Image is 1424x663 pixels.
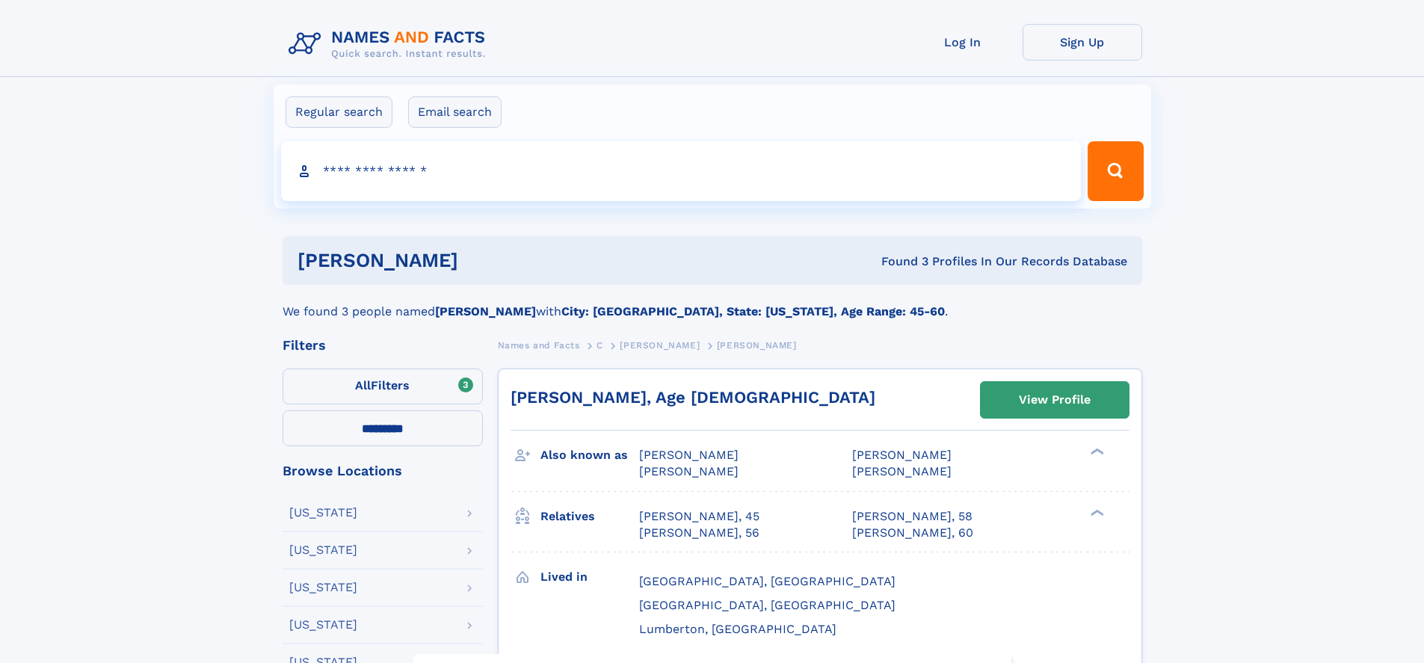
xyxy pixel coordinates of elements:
[540,564,639,590] h3: Lived in
[540,504,639,529] h3: Relatives
[289,544,357,556] div: [US_STATE]
[852,508,973,525] a: [PERSON_NAME], 58
[283,339,483,352] div: Filters
[639,508,759,525] a: [PERSON_NAME], 45
[1088,141,1143,201] button: Search Button
[283,368,483,404] label: Filters
[1023,24,1142,61] a: Sign Up
[981,382,1129,418] a: View Profile
[289,507,357,519] div: [US_STATE]
[540,442,639,468] h3: Also known as
[355,378,371,392] span: All
[639,622,836,636] span: Lumberton, [GEOGRAPHIC_DATA]
[639,448,739,462] span: [PERSON_NAME]
[620,340,700,351] span: [PERSON_NAME]
[620,336,700,354] a: [PERSON_NAME]
[289,582,357,593] div: [US_STATE]
[717,340,797,351] span: [PERSON_NAME]
[1019,383,1091,417] div: View Profile
[639,525,759,541] a: [PERSON_NAME], 56
[281,141,1082,201] input: search input
[511,388,875,407] a: [PERSON_NAME], Age [DEMOGRAPHIC_DATA]
[283,285,1142,321] div: We found 3 people named with .
[408,96,502,128] label: Email search
[852,448,952,462] span: [PERSON_NAME]
[1087,508,1105,517] div: ❯
[435,304,536,318] b: [PERSON_NAME]
[283,464,483,478] div: Browse Locations
[903,24,1023,61] a: Log In
[283,24,498,64] img: Logo Names and Facts
[561,304,945,318] b: City: [GEOGRAPHIC_DATA], State: [US_STATE], Age Range: 45-60
[670,253,1127,270] div: Found 3 Profiles In Our Records Database
[298,251,670,270] h1: [PERSON_NAME]
[289,619,357,631] div: [US_STATE]
[852,464,952,478] span: [PERSON_NAME]
[852,525,973,541] a: [PERSON_NAME], 60
[639,574,896,588] span: [GEOGRAPHIC_DATA], [GEOGRAPHIC_DATA]
[639,464,739,478] span: [PERSON_NAME]
[597,340,603,351] span: C
[286,96,392,128] label: Regular search
[498,336,580,354] a: Names and Facts
[597,336,603,354] a: C
[639,598,896,612] span: [GEOGRAPHIC_DATA], [GEOGRAPHIC_DATA]
[1087,447,1105,457] div: ❯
